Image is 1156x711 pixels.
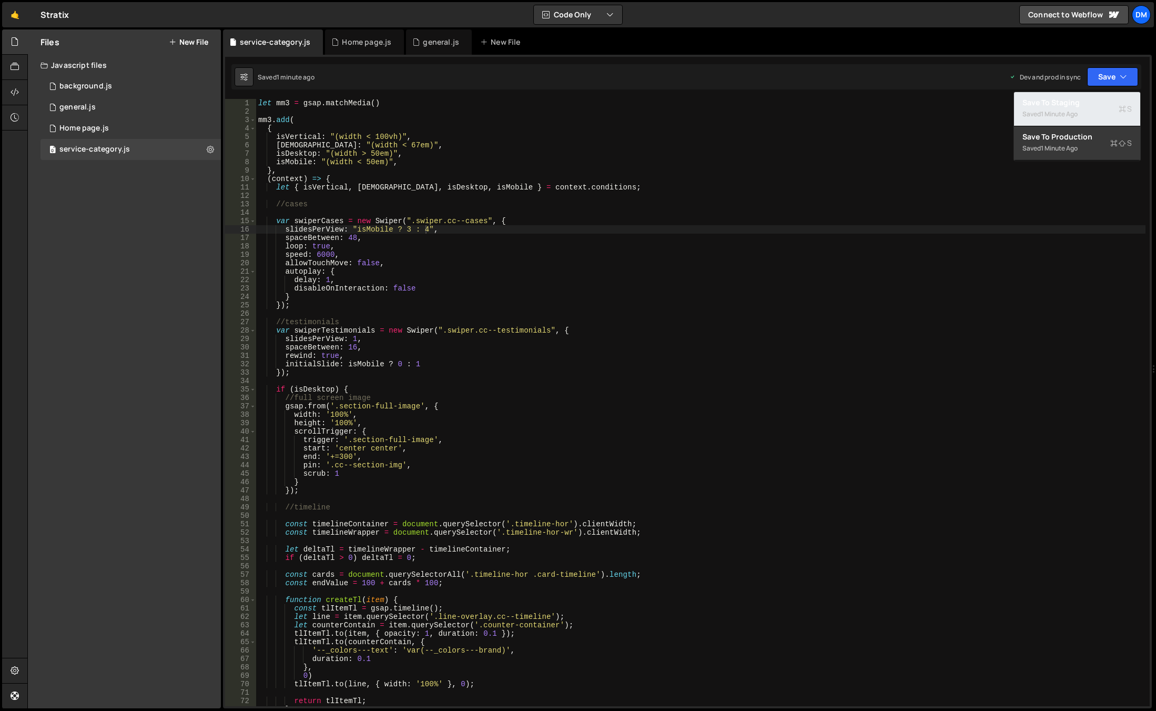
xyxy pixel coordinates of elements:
div: Home page.js [342,37,391,47]
div: 5 [225,133,256,141]
div: 56 [225,562,256,570]
div: 30 [225,343,256,352]
div: 69 [225,672,256,680]
div: 59 [225,587,256,596]
div: service-category.js [240,37,310,47]
div: 61 [225,604,256,613]
div: 27 [225,318,256,326]
button: Save to StagingS Saved1 minute ago [1014,92,1140,126]
div: 12 [225,192,256,200]
div: 72 [225,697,256,705]
div: 7 [225,149,256,158]
div: 64 [225,629,256,638]
div: 16 [225,225,256,234]
div: 67 [225,655,256,663]
button: Save [1087,67,1138,86]
div: Dm [1132,5,1151,24]
div: 55 [225,554,256,562]
div: 48 [225,495,256,503]
div: 45 [225,469,256,478]
div: 11 [225,183,256,192]
div: 51 [225,520,256,528]
div: 4 [225,124,256,133]
div: 13 [225,200,256,208]
div: Dev and prod in sync [1009,73,1081,82]
div: 26 [225,309,256,318]
div: 16575/45066.js [40,76,221,97]
div: 10 [225,175,256,183]
div: 6 [225,141,256,149]
div: background.js [59,82,112,91]
div: 50 [225,512,256,520]
div: 42 [225,444,256,453]
div: Code Only [1013,92,1141,161]
div: 21 [225,267,256,276]
div: 24 [225,293,256,301]
div: 58 [225,579,256,587]
div: 31 [225,352,256,360]
div: 14 [225,208,256,217]
div: 43 [225,453,256,461]
div: Saved [1022,142,1132,155]
div: service-category.js [59,145,130,154]
div: 35 [225,385,256,394]
div: Javascript files [28,55,221,76]
div: 71 [225,688,256,697]
button: Code Only [534,5,622,24]
div: 1 minute ago [1041,109,1078,118]
div: 62 [225,613,256,621]
div: 9 [225,166,256,175]
div: 23 [225,284,256,293]
div: 29 [225,335,256,343]
div: 46 [225,478,256,486]
span: 0 [49,146,56,155]
a: 🤙 [2,2,28,27]
div: 53 [225,537,256,545]
div: 16575/46945.js [40,139,221,160]
div: 1 [225,99,256,107]
button: Save to ProductionS Saved1 minute ago [1014,126,1140,161]
div: 3 [225,116,256,124]
div: New File [480,37,524,47]
div: 16575/45802.js [40,97,221,118]
div: 44 [225,461,256,469]
div: Stratix [40,8,69,21]
div: Saved [258,73,315,82]
div: general.js [59,103,96,112]
div: 66 [225,646,256,655]
div: 39 [225,419,256,427]
div: 25 [225,301,256,309]
: 16575/45977.js [40,118,221,139]
div: 33 [225,368,256,377]
div: 54 [225,545,256,554]
div: 20 [225,259,256,267]
span: S [1110,138,1132,148]
div: 68 [225,663,256,672]
div: 34 [225,377,256,385]
div: Save to Production [1022,132,1132,142]
a: Connect to Webflow [1019,5,1129,24]
div: 70 [225,680,256,688]
div: 60 [225,596,256,604]
div: Saved [1022,108,1132,121]
div: 28 [225,326,256,335]
div: 63 [225,621,256,629]
div: 17 [225,234,256,242]
div: 32 [225,360,256,368]
div: 40 [225,427,256,436]
div: 8 [225,158,256,166]
div: 36 [225,394,256,402]
div: 65 [225,638,256,646]
div: 41 [225,436,256,444]
div: 1 minute ago [277,73,315,82]
div: 52 [225,528,256,537]
div: 2 [225,107,256,116]
div: 57 [225,570,256,579]
div: general.js [423,37,459,47]
div: 18 [225,242,256,251]
div: 15 [225,217,256,225]
span: S [1119,104,1132,114]
h2: Files [40,36,59,48]
div: Save to Staging [1022,97,1132,108]
div: 49 [225,503,256,512]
